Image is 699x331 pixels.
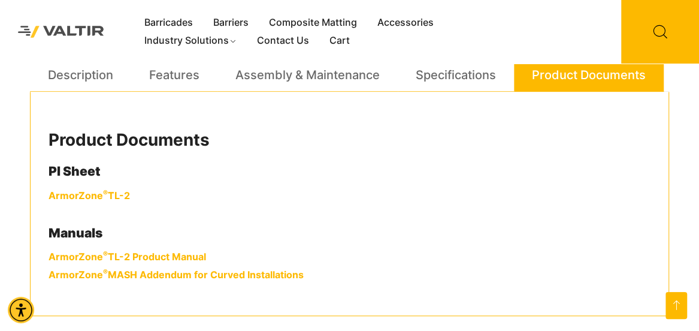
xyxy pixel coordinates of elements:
a: Product Documents [532,59,646,91]
sup: ® [103,188,108,197]
a: Description [48,59,113,91]
a: Contact Us [247,32,319,50]
a: ArmorZone MASH Addendum for Curved Installations - open in a new tab [49,269,304,281]
a: ArmorZone TL-2 - open in a new tab [49,189,130,201]
a: Features [149,59,199,91]
strong: PI Sheet [49,164,101,179]
img: Valtir Rentals [9,17,113,46]
a: Cart [319,32,360,50]
a: ArmorZone TL-2 Product Manual - open in a new tab [49,251,206,263]
a: Composite Matting [259,14,367,32]
sup: ® [103,249,108,258]
h2: Product Documents [49,130,650,151]
a: Assembly & Maintenance [235,59,380,91]
a: Open this option [665,292,687,319]
a: Accessories [367,14,444,32]
a: Barricades [134,14,203,32]
strong: Manuals [49,225,102,240]
a: Barriers [203,14,259,32]
sup: ® [103,267,108,276]
div: Accessibility Menu [8,297,34,323]
a: Specifications [416,59,496,91]
a: Industry Solutions [134,32,247,50]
